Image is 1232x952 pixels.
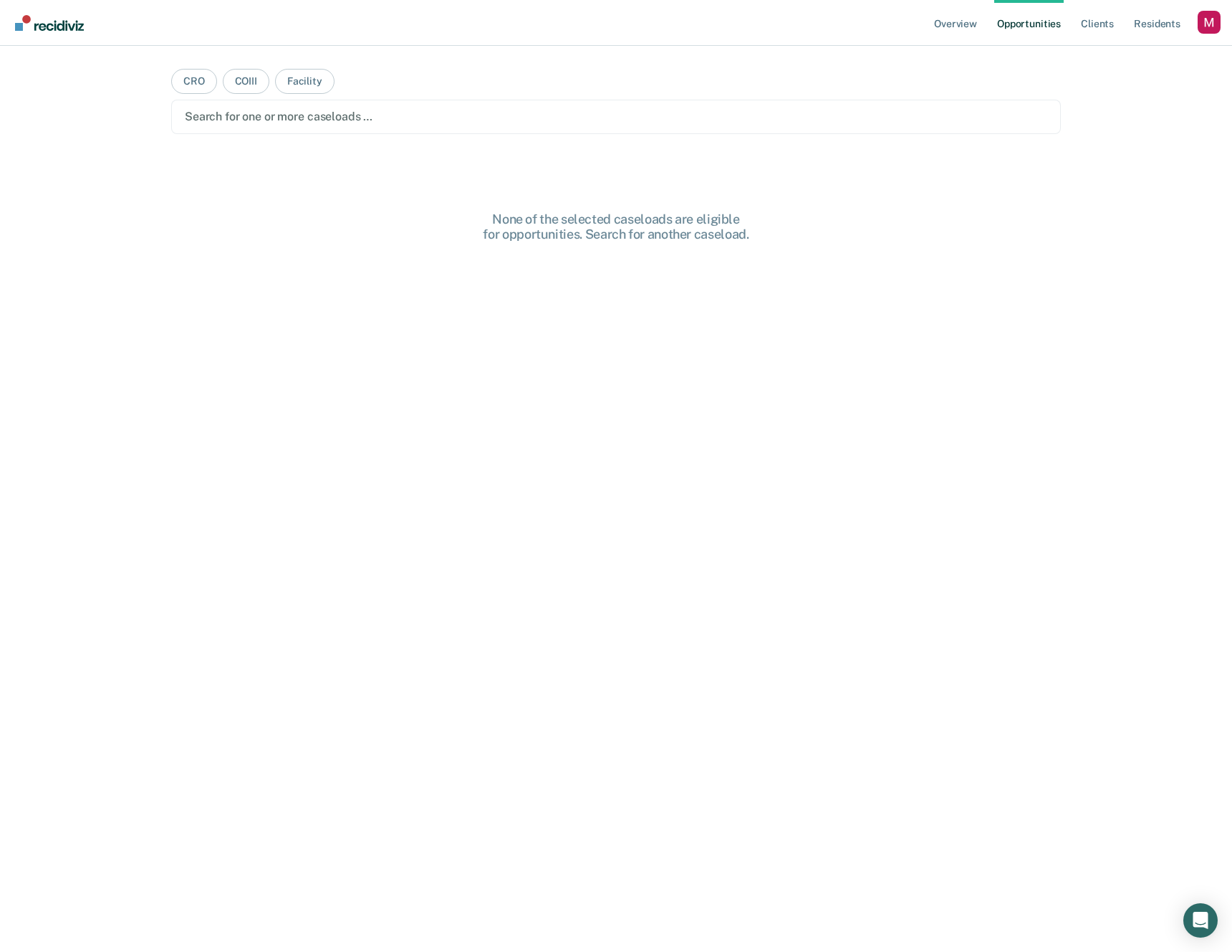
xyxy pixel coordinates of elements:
[171,69,217,94] button: CRO
[15,15,84,31] img: Recidiviz
[223,69,269,94] button: COIII
[387,211,845,242] div: None of the selected caseloads are eligible for opportunities. Search for another caseload.
[1183,903,1218,938] div: Open Intercom Messenger
[1198,11,1221,34] button: Profile dropdown button
[275,69,335,94] button: Facility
